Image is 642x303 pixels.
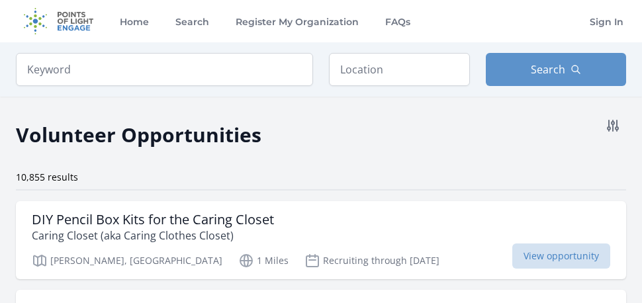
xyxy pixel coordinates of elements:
button: Search [486,53,627,86]
h3: DIY Pencil Box Kits for the Caring Closet [32,212,274,228]
p: [PERSON_NAME], [GEOGRAPHIC_DATA] [32,253,222,269]
p: Recruiting through [DATE] [304,253,439,269]
h2: Volunteer Opportunities [16,120,261,150]
input: Keyword [16,53,313,86]
span: Search [531,62,565,77]
p: Caring Closet (aka Caring Clothes Closet) [32,228,274,243]
span: 10,855 results [16,171,78,183]
span: View opportunity [512,243,610,269]
p: 1 Miles [238,253,289,269]
input: Location [329,53,470,86]
a: DIY Pencil Box Kits for the Caring Closet Caring Closet (aka Caring Clothes Closet) [PERSON_NAME]... [16,201,626,279]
